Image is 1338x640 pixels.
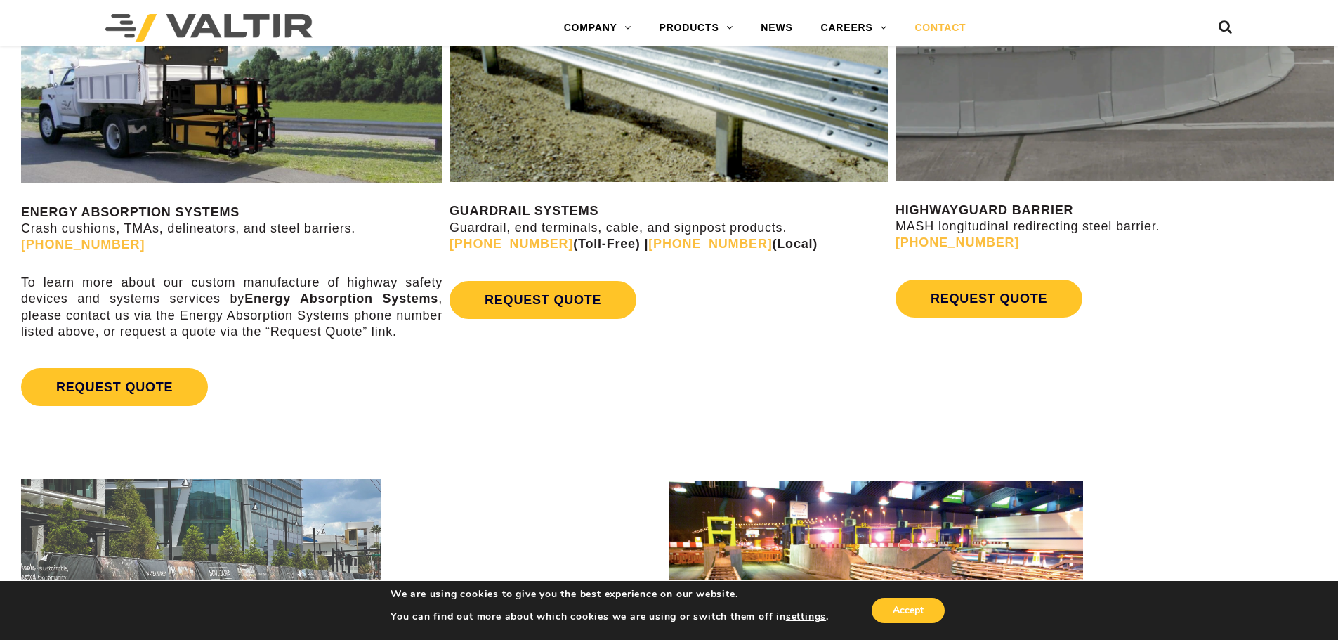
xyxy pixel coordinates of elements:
[21,368,208,406] a: REQUEST QUOTE
[896,235,1019,249] a: [PHONE_NUMBER]
[21,205,240,219] strong: ENERGY ABSORPTION SYSTEMS
[648,237,772,251] a: [PHONE_NUMBER]
[21,237,145,252] a: [PHONE_NUMBER]
[747,14,806,42] a: NEWS
[450,204,598,218] strong: GUARDRAIL SYSTEMS
[786,610,826,623] button: settings
[896,280,1082,318] a: REQUEST QUOTE
[807,14,901,42] a: CAREERS
[896,202,1334,252] p: MASH longitudinal redirecting steel barrier.
[645,14,747,42] a: PRODUCTS
[450,237,818,251] strong: (Toll-Free) | (Local)
[450,237,573,251] a: [PHONE_NUMBER]
[21,275,442,341] p: To learn more about our custom manufacture of highway safety devices and systems services by , pl...
[244,292,438,306] strong: Energy Absorption Systems
[450,203,888,252] p: Guardrail, end terminals, cable, and signpost products.
[21,204,442,254] p: Crash cushions, TMAs, delineators, and steel barriers.
[450,281,636,319] a: REQUEST QUOTE
[872,598,945,623] button: Accept
[900,14,980,42] a: CONTACT
[391,588,829,601] p: We are using cookies to give you the best experience on our website.
[105,14,313,42] img: Valtir
[896,203,1073,217] strong: HIGHWAYGUARD BARRIER
[550,14,645,42] a: COMPANY
[391,610,829,623] p: You can find out more about which cookies we are using or switch them off in .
